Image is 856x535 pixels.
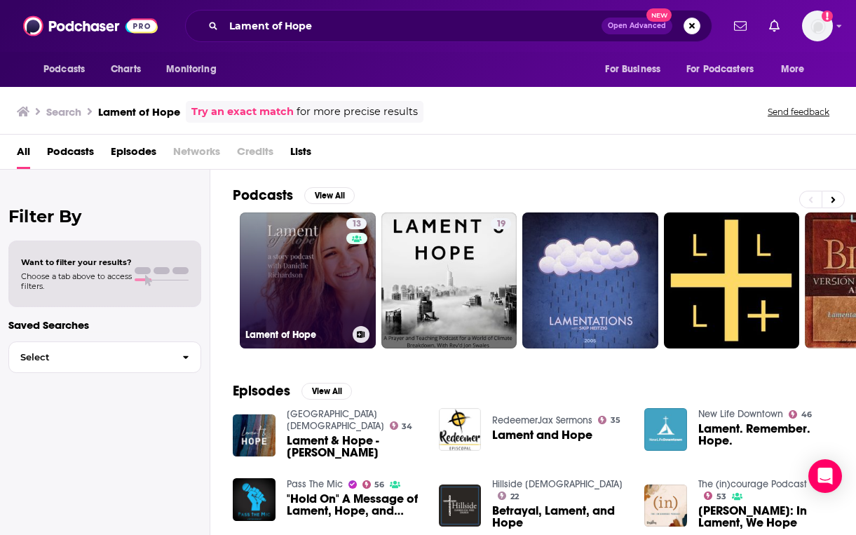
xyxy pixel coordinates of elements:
[390,421,413,430] a: 34
[716,494,726,500] span: 53
[439,408,482,451] img: Lament and Hope
[17,140,30,169] a: All
[771,56,822,83] button: open menu
[47,140,94,169] a: Podcasts
[498,492,519,500] a: 22
[644,408,687,451] img: Lament. Remember. Hope.
[233,187,293,204] h2: Podcasts
[698,505,834,529] span: [PERSON_NAME]: In Lament, We Hope
[491,218,511,229] a: 19
[698,408,783,420] a: New Life Downtown
[8,341,201,373] button: Select
[8,206,201,226] h2: Filter By
[111,140,156,169] a: Episodes
[233,382,352,400] a: EpisodesView All
[111,60,141,79] span: Charts
[346,218,367,229] a: 13
[34,56,103,83] button: open menu
[822,11,833,22] svg: Add a profile image
[245,329,347,341] h3: Lament of Hope
[287,435,422,459] a: Lament & Hope - Tim Hein
[224,15,602,37] input: Search podcasts, credits, & more...
[598,416,620,424] a: 35
[173,140,220,169] span: Networks
[352,217,361,231] span: 13
[510,494,519,500] span: 22
[605,60,660,79] span: For Business
[102,56,149,83] a: Charts
[185,10,712,42] div: Search podcasts, credits, & more...
[728,14,752,38] a: Show notifications dropdown
[191,104,294,120] a: Try an exact match
[602,18,672,34] button: Open AdvancedNew
[402,424,412,430] span: 34
[98,105,180,118] h3: Lament of Hope
[802,11,833,41] button: Show profile menu
[802,11,833,41] img: User Profile
[608,22,666,29] span: Open Advanced
[21,257,132,267] span: Want to filter your results?
[802,11,833,41] span: Logged in as alignPR
[301,383,352,400] button: View All
[789,410,812,419] a: 46
[439,485,482,527] img: Betrayal, Lament, and Hope
[304,187,355,204] button: View All
[808,459,842,493] div: Open Intercom Messenger
[287,493,422,517] a: "Hold On" A Message of Lament, Hope, and Action for Black Life
[763,14,785,38] a: Show notifications dropdown
[492,505,627,529] a: Betrayal, Lament, and Hope
[297,104,418,120] span: for more precise results
[8,318,201,332] p: Saved Searches
[374,482,384,488] span: 56
[287,478,343,490] a: Pass The Mic
[496,217,505,231] span: 19
[287,435,422,459] span: Lament & Hope - [PERSON_NAME]
[233,187,355,204] a: PodcastsView All
[686,60,754,79] span: For Podcasters
[233,382,290,400] h2: Episodes
[23,13,158,39] img: Podchaser - Follow, Share and Rate Podcasts
[704,492,726,500] a: 53
[801,412,812,418] span: 46
[233,414,276,457] img: Lament & Hope - Tim Hein
[644,485,687,527] img: Grace P. Cho: In Lament, We Hope
[677,56,774,83] button: open menu
[781,60,805,79] span: More
[763,106,834,118] button: Send feedback
[362,480,385,489] a: 56
[237,140,273,169] span: Credits
[492,414,592,426] a: RedeemerJax Sermons
[287,408,384,432] a: Malvern Uniting Church
[9,353,171,362] span: Select
[156,56,234,83] button: open menu
[43,60,85,79] span: Podcasts
[611,417,620,424] span: 35
[290,140,311,169] a: Lists
[698,423,834,447] a: Lament. Remember. Hope.
[698,478,807,490] a: The (in)courage Podcast
[381,212,517,348] a: 19
[646,8,672,22] span: New
[21,271,132,291] span: Choose a tab above to access filters.
[240,212,376,348] a: 13Lament of Hope
[46,105,81,118] h3: Search
[492,429,592,441] a: Lament and Hope
[595,56,678,83] button: open menu
[492,478,623,490] a: Hillside Evangelical Free Church
[233,478,276,521] img: "Hold On" A Message of Lament, Hope, and Action for Black Life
